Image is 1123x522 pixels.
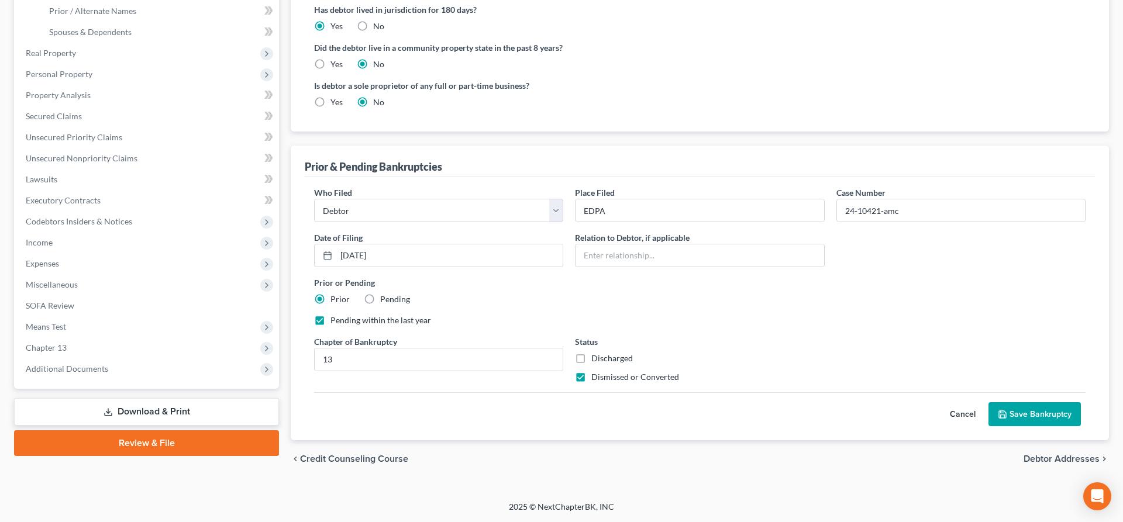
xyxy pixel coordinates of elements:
i: chevron_right [1100,454,1109,464]
a: Lawsuits [16,169,279,190]
label: No [373,58,384,70]
span: Who Filed [314,188,352,198]
span: Additional Documents [26,364,108,374]
label: Prior or Pending [314,276,1086,289]
a: Spouses & Dependents [40,22,279,43]
span: Chapter 13 [26,343,67,352]
span: Income [26,237,53,247]
button: Cancel [937,403,988,426]
span: Secured Claims [26,111,82,121]
label: Status [575,336,598,348]
label: Case Number [836,186,886,199]
button: Debtor Addresses chevron_right [1024,454,1109,464]
a: Review & File [14,430,279,456]
a: SOFA Review [16,295,279,316]
div: Open Intercom Messenger [1083,482,1111,510]
span: Place Filed [575,188,615,198]
label: Pending within the last year [330,314,431,326]
label: Relation to Debtor, if applicable [575,231,690,244]
label: Chapter of Bankruptcy [314,336,397,348]
label: Did the debtor live in a community property state in the past 8 years? [314,42,1086,54]
a: Download & Print [14,398,279,426]
label: Is debtor a sole proprietor of any full or part-time business? [314,79,694,92]
span: Expenses [26,258,59,268]
input: MM/DD/YYYY [336,244,563,267]
button: Save Bankruptcy [988,402,1081,427]
a: Prior / Alternate Names [40,1,279,22]
a: Property Analysis [16,85,279,106]
span: Debtor Addresses [1024,454,1100,464]
label: Discharged [591,352,633,364]
label: Yes [330,20,343,32]
span: Codebtors Insiders & Notices [26,216,132,226]
span: Miscellaneous [26,279,78,289]
label: Dismissed or Converted [591,371,679,383]
span: Unsecured Nonpriority Claims [26,153,137,163]
a: Secured Claims [16,106,279,127]
span: SOFA Review [26,300,74,310]
div: Prior & Pending Bankruptcies [305,160,442,174]
a: Unsecured Priority Claims [16,127,279,148]
label: Pending [380,293,410,305]
label: Yes [330,58,343,70]
input: Enter place filed... [576,199,824,222]
span: Lawsuits [26,174,57,184]
span: Personal Property [26,69,92,79]
span: Prior / Alternate Names [49,6,136,16]
a: Unsecured Nonpriority Claims [16,148,279,169]
label: Has debtor lived in jurisdiction for 180 days? [314,4,1086,16]
label: Prior [330,293,350,305]
button: chevron_left Credit Counseling Course [291,454,408,464]
span: Date of Filing [314,233,363,243]
span: Property Analysis [26,90,91,100]
span: Real Property [26,48,76,58]
span: Executory Contracts [26,195,101,205]
a: Executory Contracts [16,190,279,211]
input: # [837,199,1085,222]
span: Credit Counseling Course [300,454,408,464]
span: Spouses & Dependents [49,27,132,37]
input: Enter chapter... [315,348,563,371]
label: Yes [330,96,343,108]
input: Enter relationship... [576,244,824,267]
div: 2025 © NextChapterBK, INC [228,501,895,522]
span: Means Test [26,322,66,331]
span: Unsecured Priority Claims [26,132,122,142]
label: No [373,96,384,108]
i: chevron_left [291,454,300,464]
label: No [373,20,384,32]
